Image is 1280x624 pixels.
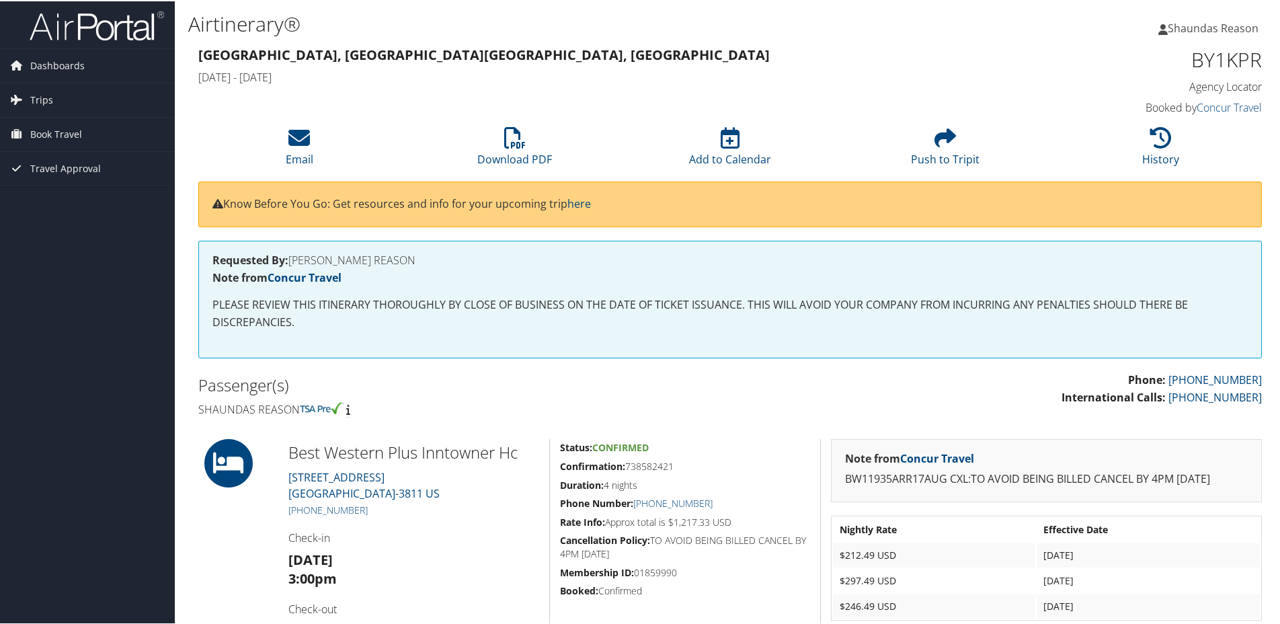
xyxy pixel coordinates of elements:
h4: Agency Locator [1011,78,1262,93]
h4: Check-out [288,600,539,615]
strong: Note from [212,269,342,284]
h4: [PERSON_NAME] REASON [212,253,1248,264]
h4: [DATE] - [DATE] [198,69,991,83]
h4: Check-in [288,529,539,544]
h1: Airtinerary® [188,9,911,37]
h5: TO AVOID BEING BILLED CANCEL BY 4PM [DATE] [560,533,810,559]
a: Concur Travel [1197,99,1262,114]
h2: Best Western Plus Inntowner Hc [288,440,539,463]
p: Know Before You Go: Get resources and info for your upcoming trip [212,194,1248,212]
strong: Requested By: [212,251,288,266]
strong: Membership ID: [560,565,634,578]
a: [PHONE_NUMBER] [1168,371,1262,386]
td: $297.49 USD [833,568,1035,592]
strong: Status: [560,440,592,453]
td: [DATE] [1037,593,1260,617]
th: Effective Date [1037,516,1260,541]
a: History [1142,133,1179,165]
strong: Cancellation Policy: [560,533,650,545]
p: BW11935ARR17AUG CXL:TO AVOID BEING BILLED CANCEL BY 4PM [DATE] [845,469,1248,487]
span: Dashboards [30,48,85,81]
p: PLEASE REVIEW THIS ITINERARY THOROUGHLY BY CLOSE OF BUSINESS ON THE DATE OF TICKET ISSUANCE. THIS... [212,295,1248,329]
strong: Phone: [1128,371,1166,386]
h5: 01859990 [560,565,810,578]
img: airportal-logo.png [30,9,164,40]
strong: 3:00pm [288,568,337,586]
a: [PHONE_NUMBER] [633,496,713,508]
td: $212.49 USD [833,542,1035,566]
h1: BY1KPR [1011,44,1262,73]
span: Travel Approval [30,151,101,184]
strong: [DATE] [288,549,333,568]
a: [STREET_ADDRESS][GEOGRAPHIC_DATA]-3811 US [288,469,440,500]
img: tsa-precheck.png [300,401,344,413]
a: [PHONE_NUMBER] [1168,389,1262,403]
a: Concur Travel [268,269,342,284]
h5: 738582421 [560,459,810,472]
strong: Booked: [560,583,598,596]
td: [DATE] [1037,542,1260,566]
strong: [GEOGRAPHIC_DATA], [GEOGRAPHIC_DATA] [GEOGRAPHIC_DATA], [GEOGRAPHIC_DATA] [198,44,770,63]
span: Trips [30,82,53,116]
strong: Duration: [560,477,604,490]
h2: Passenger(s) [198,373,720,395]
strong: International Calls: [1062,389,1166,403]
a: Shaundas Reason [1158,7,1272,47]
span: Book Travel [30,116,82,150]
a: Add to Calendar [689,133,771,165]
th: Nightly Rate [833,516,1035,541]
span: Confirmed [592,440,649,453]
strong: Note from [845,450,974,465]
a: Concur Travel [900,450,974,465]
a: Push to Tripit [911,133,979,165]
h5: Approx total is $1,217.33 USD [560,514,810,528]
h4: Shaundas Reason [198,401,720,416]
span: Shaundas Reason [1168,19,1258,34]
h5: Confirmed [560,583,810,596]
h5: 4 nights [560,477,810,491]
td: [DATE] [1037,568,1260,592]
h4: Booked by [1011,99,1262,114]
strong: Confirmation: [560,459,625,471]
a: [PHONE_NUMBER] [288,502,368,515]
a: Email [286,133,313,165]
strong: Phone Number: [560,496,633,508]
a: here [567,195,591,210]
a: Download PDF [477,133,552,165]
td: $246.49 USD [833,593,1035,617]
strong: Rate Info: [560,514,605,527]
